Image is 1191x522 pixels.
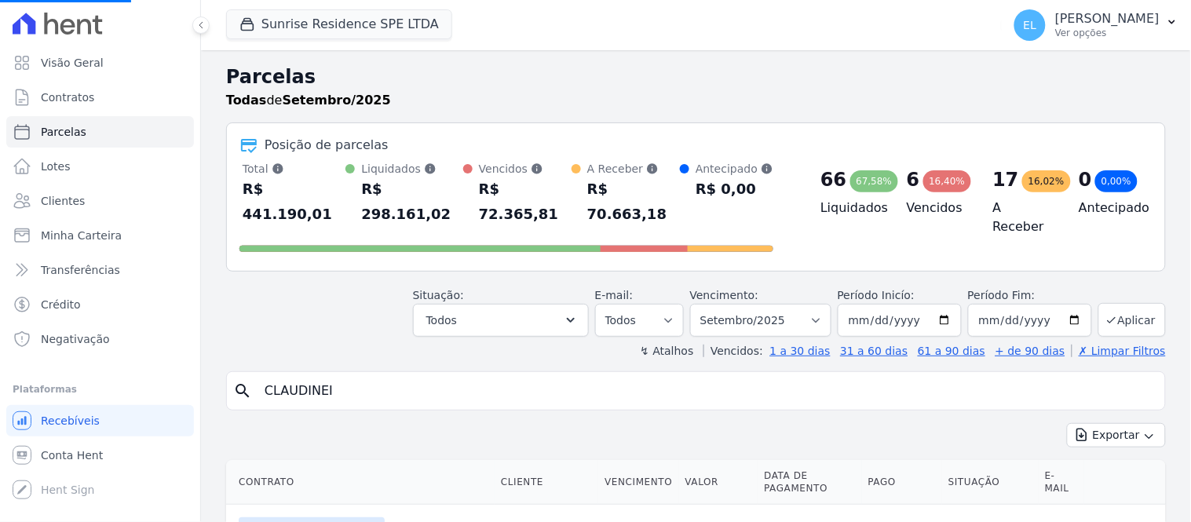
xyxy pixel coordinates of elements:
[243,177,345,227] div: R$ 441.190,01
[703,345,763,357] label: Vencidos:
[41,159,71,174] span: Lotes
[41,413,100,429] span: Recebíveis
[595,289,634,301] label: E-mail:
[1055,11,1160,27] p: [PERSON_NAME]
[1095,170,1138,192] div: 0,00%
[41,228,122,243] span: Minha Carteira
[907,167,920,192] div: 6
[1098,303,1166,337] button: Aplicar
[696,161,773,177] div: Antecipado
[41,124,86,140] span: Parcelas
[993,199,1054,236] h4: A Receber
[413,289,464,301] label: Situação:
[361,161,462,177] div: Liquidados
[968,287,1092,304] label: Período Fim:
[243,161,345,177] div: Total
[41,89,94,105] span: Contratos
[923,170,972,192] div: 16,40%
[41,447,103,463] span: Conta Hent
[479,161,572,177] div: Vencidos
[1022,170,1071,192] div: 16,02%
[862,460,942,505] th: Pago
[690,289,758,301] label: Vencimento:
[850,170,899,192] div: 67,58%
[696,177,773,202] div: R$ 0,00
[495,460,598,505] th: Cliente
[770,345,831,357] a: 1 a 30 dias
[226,91,391,110] p: de
[820,167,846,192] div: 66
[993,167,1019,192] div: 17
[6,185,194,217] a: Clientes
[6,289,194,320] a: Crédito
[6,220,194,251] a: Minha Carteira
[361,177,462,227] div: R$ 298.161,02
[996,345,1065,357] a: + de 90 dias
[479,177,572,227] div: R$ 72.365,81
[918,345,985,357] a: 61 a 90 dias
[907,199,968,217] h4: Vencidos
[413,304,589,337] button: Todos
[6,47,194,78] a: Visão Geral
[1072,345,1166,357] a: ✗ Limpar Filtros
[6,323,194,355] a: Negativação
[226,460,495,505] th: Contrato
[233,381,252,400] i: search
[1039,460,1085,505] th: E-mail
[640,345,693,357] label: ↯ Atalhos
[679,460,758,505] th: Valor
[283,93,391,108] strong: Setembro/2025
[1067,423,1166,447] button: Exportar
[6,440,194,471] a: Conta Hent
[598,460,678,505] th: Vencimento
[1002,3,1191,47] button: EL [PERSON_NAME] Ver opções
[41,55,104,71] span: Visão Geral
[1055,27,1160,39] p: Ver opções
[6,405,194,436] a: Recebíveis
[41,331,110,347] span: Negativação
[6,151,194,182] a: Lotes
[426,311,457,330] span: Todos
[226,93,267,108] strong: Todas
[942,460,1039,505] th: Situação
[6,254,194,286] a: Transferências
[265,136,389,155] div: Posição de parcelas
[255,375,1159,407] input: Buscar por nome do lote ou do cliente
[226,9,452,39] button: Sunrise Residence SPE LTDA
[1079,199,1140,217] h4: Antecipado
[41,193,85,209] span: Clientes
[840,345,908,357] a: 31 a 60 dias
[1024,20,1037,31] span: EL
[13,380,188,399] div: Plataformas
[1079,167,1092,192] div: 0
[820,199,882,217] h4: Liquidados
[838,289,915,301] label: Período Inicío:
[226,63,1166,91] h2: Parcelas
[587,161,680,177] div: A Receber
[41,262,120,278] span: Transferências
[587,177,680,227] div: R$ 70.663,18
[41,297,81,312] span: Crédito
[6,82,194,113] a: Contratos
[758,460,861,505] th: Data de Pagamento
[6,116,194,148] a: Parcelas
